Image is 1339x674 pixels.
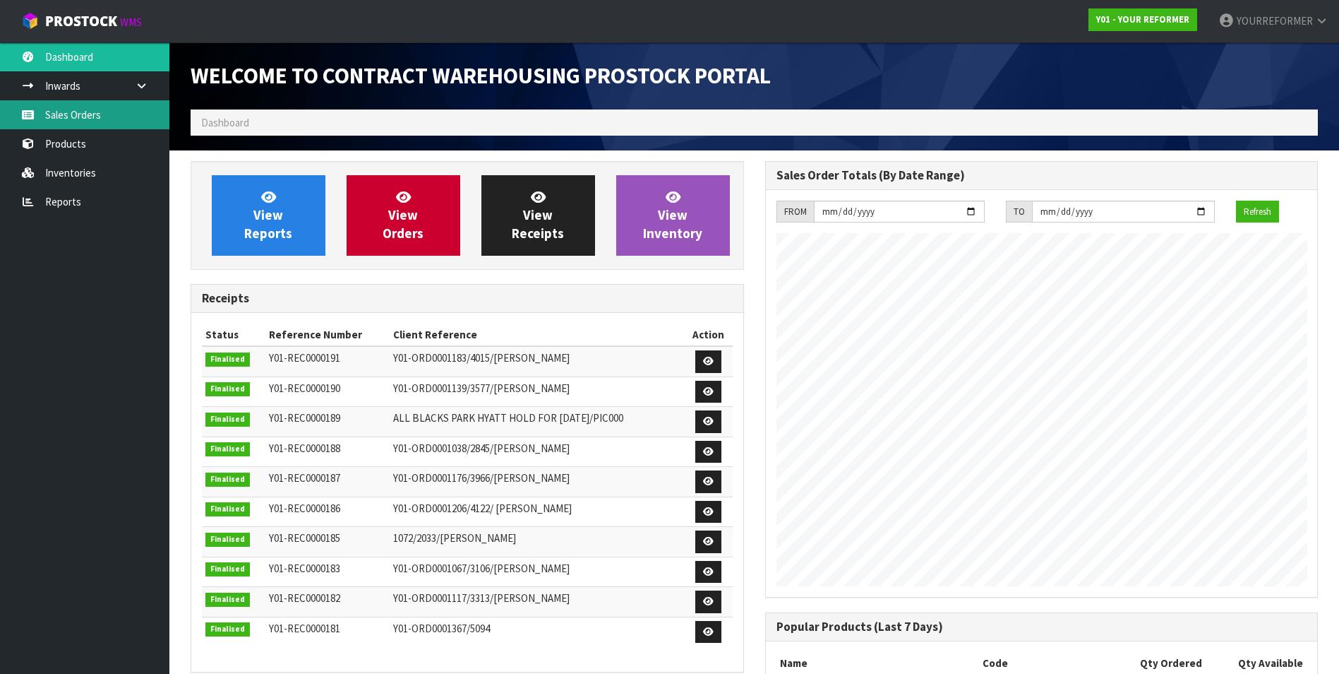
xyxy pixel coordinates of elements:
[205,502,250,516] span: Finalised
[512,189,564,242] span: View Receipts
[393,622,490,635] span: Y01-ORD0001367/5094
[269,351,340,365] span: Y01-REC0000191
[383,189,424,242] span: View Orders
[205,442,250,456] span: Finalised
[202,324,265,346] th: Status
[393,591,570,605] span: Y01-ORD0001117/3313/[PERSON_NAME]
[244,189,292,242] span: View Reports
[21,12,39,30] img: cube-alt.png
[393,442,570,455] span: Y01-ORD0001038/2845/[PERSON_NAME]
[205,622,250,637] span: Finalised
[393,471,570,485] span: Y01-ORD0001176/3966/[PERSON_NAME]
[191,61,771,90] span: Welcome to Contract Warehousing ProStock Portal
[393,411,623,425] span: ALL BLACKS PARK HYATT HOLD FOR [DATE]/PIC000
[393,502,572,515] span: Y01-ORD0001206/4122/ [PERSON_NAME]
[205,593,250,607] span: Finalised
[390,324,684,346] th: Client Reference
[1006,201,1032,223] div: TO
[776,620,1307,634] h3: Popular Products (Last 7 Days)
[202,292,733,305] h3: Receipts
[776,169,1307,182] h3: Sales Order Totals (By Date Range)
[45,12,117,30] span: ProStock
[684,324,732,346] th: Action
[205,562,250,577] span: Finalised
[616,175,730,256] a: ViewInventory
[205,533,250,547] span: Finalised
[393,562,570,575] span: Y01-ORD0001067/3106/[PERSON_NAME]
[212,175,325,256] a: ViewReports
[269,591,340,605] span: Y01-REC0000182
[393,351,570,365] span: Y01-ORD0001183/4015/[PERSON_NAME]
[347,175,460,256] a: ViewOrders
[269,562,340,575] span: Y01-REC0000183
[269,382,340,395] span: Y01-REC0000190
[776,201,814,223] div: FROM
[481,175,595,256] a: ViewReceipts
[643,189,702,242] span: View Inventory
[393,382,570,395] span: Y01-ORD0001139/3577/[PERSON_NAME]
[205,413,250,427] span: Finalised
[201,116,249,129] span: Dashboard
[205,382,250,396] span: Finalised
[269,502,340,515] span: Y01-REC0000186
[269,411,340,425] span: Y01-REC0000189
[265,324,390,346] th: Reference Number
[1096,13,1189,25] strong: Y01 - YOUR REFORMER
[1236,201,1279,223] button: Refresh
[205,353,250,367] span: Finalised
[393,531,516,545] span: 1072/2033/[PERSON_NAME]
[269,531,340,545] span: Y01-REC0000185
[269,442,340,455] span: Y01-REC0000188
[120,16,142,29] small: WMS
[269,622,340,635] span: Y01-REC0000181
[205,473,250,487] span: Finalised
[269,471,340,485] span: Y01-REC0000187
[1237,14,1313,28] span: YOURREFORMER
